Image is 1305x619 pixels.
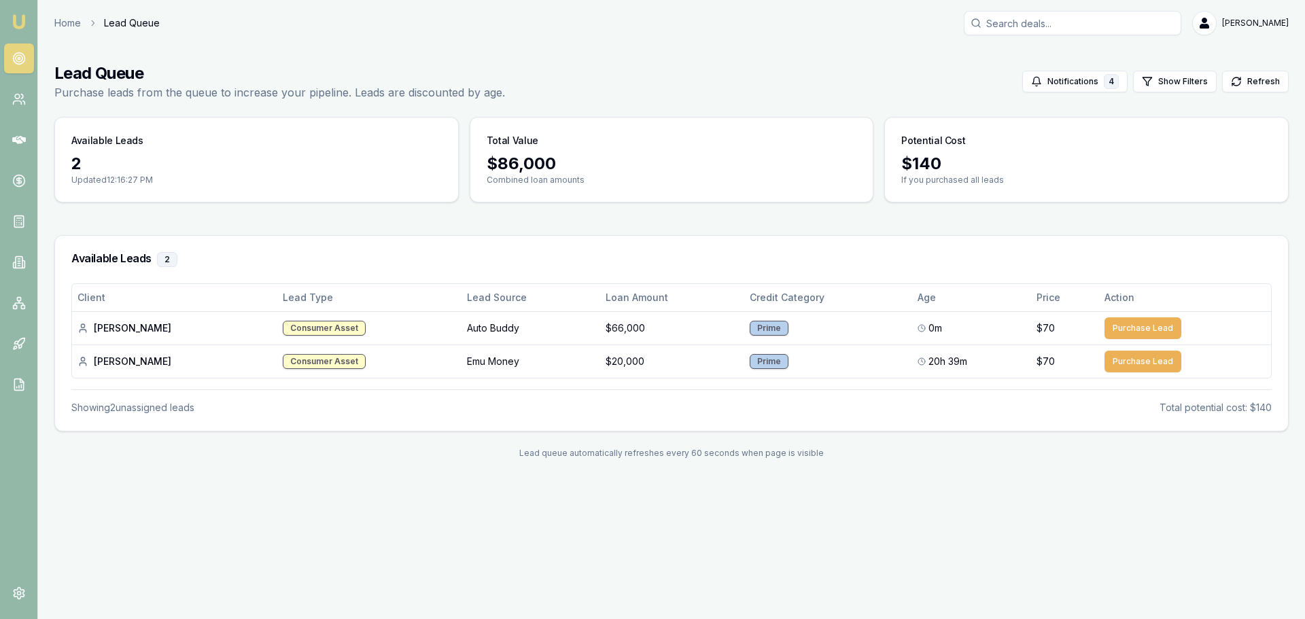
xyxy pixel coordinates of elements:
[1037,321,1055,335] span: $70
[600,284,744,311] th: Loan Amount
[54,63,505,84] h1: Lead Queue
[71,175,442,185] p: Updated 12:16:27 PM
[964,11,1181,35] input: Search deals
[71,401,194,414] div: Showing 2 unassigned lead s
[11,14,27,30] img: emu-icon-u.png
[1222,18,1289,29] span: [PERSON_NAME]
[750,321,788,336] div: Prime
[1222,71,1289,92] button: Refresh
[54,448,1289,459] div: Lead queue automatically refreshes every 60 seconds when page is visible
[71,134,143,147] h3: Available Leads
[1037,355,1055,368] span: $70
[901,134,965,147] h3: Potential Cost
[462,284,600,311] th: Lead Source
[157,252,177,267] div: 2
[901,153,1272,175] div: $ 140
[1133,71,1217,92] button: Show Filters
[744,284,912,311] th: Credit Category
[1104,351,1181,372] button: Purchase Lead
[77,355,272,368] div: [PERSON_NAME]
[1104,317,1181,339] button: Purchase Lead
[912,284,1031,311] th: Age
[77,321,272,335] div: [PERSON_NAME]
[283,321,366,336] div: Consumer Asset
[487,153,857,175] div: $ 86,000
[54,16,81,30] a: Home
[1022,71,1128,92] button: Notifications4
[600,344,744,378] td: $20,000
[54,84,505,101] p: Purchase leads from the queue to increase your pipeline. Leads are discounted by age.
[277,284,462,311] th: Lead Type
[1099,284,1271,311] th: Action
[487,134,538,147] h3: Total Value
[750,354,788,369] div: Prime
[54,16,160,30] nav: breadcrumb
[901,175,1272,185] p: If you purchased all leads
[462,344,600,378] td: Emu Money
[928,355,967,368] span: 20h 39m
[71,153,442,175] div: 2
[71,252,1272,267] h3: Available Leads
[928,321,942,335] span: 0m
[283,354,366,369] div: Consumer Asset
[1160,401,1272,414] div: Total potential cost: $140
[1031,284,1099,311] th: Price
[600,311,744,344] td: $66,000
[72,284,277,311] th: Client
[104,16,160,30] span: Lead Queue
[462,311,600,344] td: Auto Buddy
[1104,74,1119,89] div: 4
[487,175,857,185] p: Combined loan amounts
